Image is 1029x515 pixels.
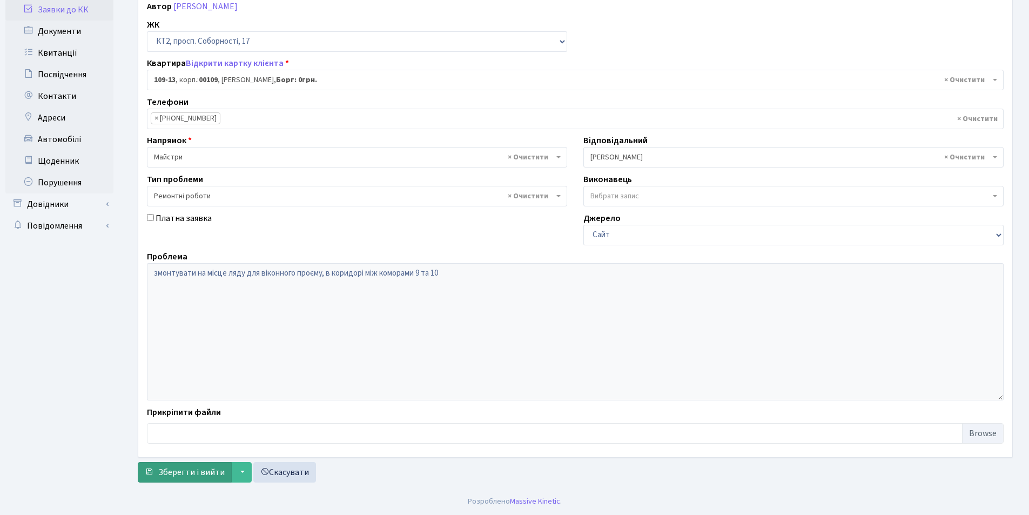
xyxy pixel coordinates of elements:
[583,212,621,225] label: Джерело
[957,113,998,124] span: Видалити всі елементи
[147,263,1004,400] textarea: змонтувати на місце ляду для віконного проєму, в коридорі між коморами 9 та 10
[468,496,562,507] div: Розроблено .
[186,57,284,69] a: Відкрити картку клієнта
[583,147,1004,168] span: Микитенко І.В.
[510,496,560,507] a: Massive Kinetic
[199,75,218,85] b: 00109
[253,462,316,483] a: Скасувати
[5,85,113,107] a: Контакти
[147,96,189,109] label: Телефони
[5,21,113,42] a: Документи
[156,212,212,225] label: Платна заявка
[158,466,225,478] span: Зберегти і вийти
[147,186,567,206] span: Ремонтні роботи
[154,75,990,85] span: <b>109-13</b>, корп.: <b>00109</b>, Анікєєв Єгор Сергійович, <b>Борг: 0грн.</b>
[147,173,203,186] label: Тип проблеми
[138,462,232,483] button: Зберегти і вийти
[590,152,990,163] span: Микитенко І.В.
[944,75,985,85] span: Видалити всі елементи
[590,191,639,202] span: Вибрати запис
[5,64,113,85] a: Посвідчення
[147,406,221,419] label: Прикріпити файли
[5,42,113,64] a: Квитанції
[147,57,289,70] label: Квартира
[154,152,554,163] span: Майстри
[508,152,548,163] span: Видалити всі елементи
[583,173,632,186] label: Виконавець
[5,172,113,193] a: Порушення
[276,75,317,85] b: Борг: 0грн.
[5,193,113,215] a: Довідники
[5,107,113,129] a: Адреси
[5,150,113,172] a: Щоденник
[154,191,554,202] span: Ремонтні роботи
[5,129,113,150] a: Автомобілі
[583,134,648,147] label: Відповідальний
[151,112,220,124] li: (068) 543-58-98
[154,75,176,85] b: 109-13
[147,18,159,31] label: ЖК
[147,134,192,147] label: Напрямок
[147,70,1004,90] span: <b>109-13</b>, корп.: <b>00109</b>, Анікєєв Єгор Сергійович, <b>Борг: 0грн.</b>
[147,147,567,168] span: Майстри
[5,215,113,237] a: Повідомлення
[147,250,187,263] label: Проблема
[154,113,158,124] span: ×
[944,152,985,163] span: Видалити всі елементи
[508,191,548,202] span: Видалити всі елементи
[173,1,238,12] a: [PERSON_NAME]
